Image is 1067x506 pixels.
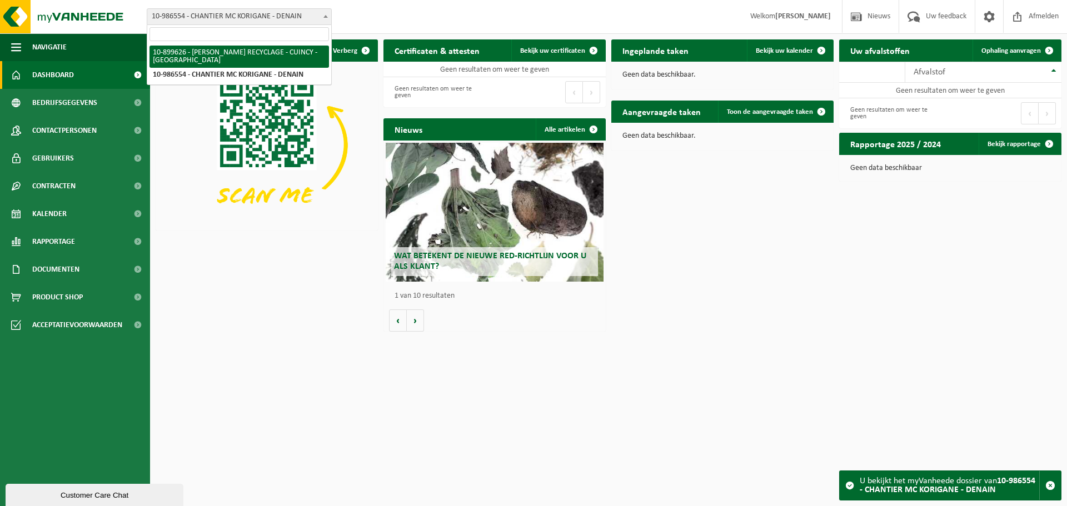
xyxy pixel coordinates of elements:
a: Bekijk rapportage [979,133,1060,155]
a: Toon de aangevraagde taken [718,101,832,123]
h2: Nieuws [383,118,433,140]
td: Geen resultaten om weer te geven [839,83,1061,98]
span: Bekijk uw kalender [756,47,813,54]
div: Geen resultaten om weer te geven [845,101,945,126]
span: Contactpersonen [32,117,97,144]
img: Download de VHEPlus App [156,62,378,228]
span: Verberg [333,47,357,54]
button: Vorige [389,309,407,332]
span: Toon de aangevraagde taken [727,108,813,116]
span: Rapportage [32,228,75,255]
h2: Ingeplande taken [611,39,700,61]
a: Wat betekent de nieuwe RED-richtlijn voor u als klant? [386,143,604,282]
p: 1 van 10 resultaten [395,292,600,300]
iframe: chat widget [6,482,186,506]
span: Bedrijfsgegevens [32,89,97,117]
button: Verberg [324,39,377,62]
span: Navigatie [32,33,67,61]
h2: Uw afvalstoffen [839,39,921,61]
span: 10-986554 - CHANTIER MC KORIGANE - DENAIN [147,8,332,25]
a: Ophaling aanvragen [973,39,1060,62]
td: Geen resultaten om weer te geven [383,62,606,77]
li: 10-899626 - [PERSON_NAME] RECYCLAGE - CUINCY - [GEOGRAPHIC_DATA] [149,46,329,68]
strong: 10-986554 - CHANTIER MC KORIGANE - DENAIN [860,477,1035,494]
span: Gebruikers [32,144,74,172]
span: Wat betekent de nieuwe RED-richtlijn voor u als klant? [394,252,586,271]
p: Geen data beschikbaar [850,164,1050,172]
span: Afvalstof [914,68,945,77]
h2: Rapportage 2025 / 2024 [839,133,952,154]
span: Bekijk uw certificaten [520,47,585,54]
h2: Certificaten & attesten [383,39,491,61]
span: Kalender [32,200,67,228]
button: Previous [565,81,583,103]
span: Acceptatievoorwaarden [32,311,122,339]
div: U bekijkt het myVanheede dossier van [860,471,1039,500]
div: Geen resultaten om weer te geven [389,80,489,104]
span: Product Shop [32,283,83,311]
button: Next [1039,102,1056,124]
span: Dashboard [32,61,74,89]
p: Geen data beschikbaar. [622,71,822,79]
a: Alle artikelen [536,118,605,141]
a: Bekijk uw certificaten [511,39,605,62]
p: Geen data beschikbaar. [622,132,822,140]
span: Documenten [32,255,79,283]
span: Ophaling aanvragen [981,47,1041,54]
button: Volgende [407,309,424,332]
button: Previous [1021,102,1039,124]
li: 10-986554 - CHANTIER MC KORIGANE - DENAIN [149,68,329,82]
span: 10-986554 - CHANTIER MC KORIGANE - DENAIN [147,9,331,24]
a: Bekijk uw kalender [747,39,832,62]
span: Contracten [32,172,76,200]
h2: Aangevraagde taken [611,101,712,122]
strong: [PERSON_NAME] [775,12,831,21]
button: Next [583,81,600,103]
